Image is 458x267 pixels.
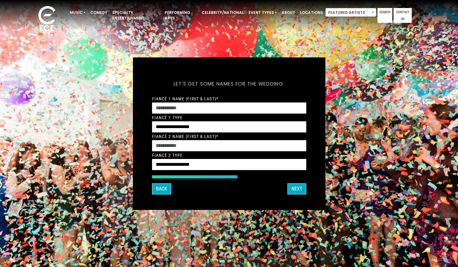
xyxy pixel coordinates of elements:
label: Fiancé 2 Name (First & Last)* [152,134,218,139]
button: Next [287,183,306,194]
a: About [279,7,298,18]
img: ece_new_logo_whitev2-1.png [31,4,62,34]
label: Fiancé 1 Name (First & Last)* [152,96,218,102]
a: Search [378,8,392,23]
h5: Let's get some names for the wedding: [152,73,306,95]
span: Featured Artists [325,8,376,17]
a: Performing Arts [162,7,199,23]
button: Back [152,183,171,194]
a: Music [67,7,88,18]
a: Comedy [88,7,110,18]
a: Celebrity/National [199,7,246,18]
a: Locations [298,7,325,18]
label: Fiancé 1 Type [152,115,183,120]
span: Featured Artists [326,8,376,17]
a: Contact Us [394,8,412,23]
a: Specialty Entertainment [110,7,162,23]
label: Fiancé 2 Type [152,152,183,158]
a: Event Types [246,7,279,18]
